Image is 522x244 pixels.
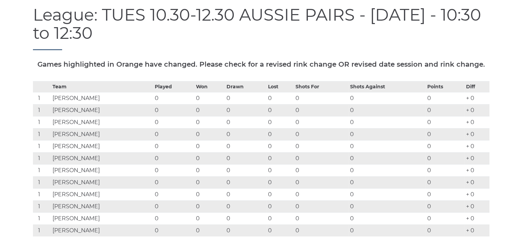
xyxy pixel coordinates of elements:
td: 1 [33,140,51,152]
td: 0 [225,224,266,236]
td: 0 [266,116,294,128]
td: 0 [426,104,464,116]
td: 1 [33,116,51,128]
td: 0 [194,128,225,140]
td: 0 [294,116,348,128]
td: 0 [194,92,225,104]
td: 0 [348,188,426,200]
td: [PERSON_NAME] [51,200,153,212]
td: + 0 [464,164,489,176]
td: 0 [194,200,225,212]
td: 1 [33,188,51,200]
td: 0 [153,176,195,188]
td: 0 [294,200,348,212]
td: 1 [33,224,51,236]
th: Team [51,81,153,92]
th: Won [194,81,225,92]
td: + 0 [464,200,489,212]
td: 0 [225,176,266,188]
td: 0 [348,128,426,140]
td: [PERSON_NAME] [51,116,153,128]
td: 0 [426,128,464,140]
td: 1 [33,176,51,188]
td: 0 [294,140,348,152]
td: 0 [426,140,464,152]
td: 0 [225,188,266,200]
td: 0 [294,104,348,116]
td: 0 [266,176,294,188]
td: 0 [266,152,294,164]
td: + 0 [464,104,489,116]
td: 0 [225,212,266,224]
h1: League: TUES 10.30-12.30 AUSSIE PAIRS - [DATE] - 10:30 to 12:30 [33,6,489,50]
td: 0 [225,200,266,212]
td: [PERSON_NAME] [51,188,153,200]
td: 0 [294,188,348,200]
td: 0 [153,200,195,212]
td: 0 [194,116,225,128]
td: 0 [153,92,195,104]
td: [PERSON_NAME] [51,152,153,164]
td: 1 [33,128,51,140]
td: 0 [225,104,266,116]
td: [PERSON_NAME] [51,212,153,224]
td: [PERSON_NAME] [51,164,153,176]
td: 0 [294,176,348,188]
th: Lost [266,81,294,92]
td: 0 [348,92,426,104]
td: 0 [348,104,426,116]
td: 0 [266,128,294,140]
td: 0 [348,176,426,188]
td: 1 [33,164,51,176]
td: 0 [153,152,195,164]
th: Shots Against [348,81,426,92]
td: 0 [225,140,266,152]
th: Shots For [294,81,348,92]
th: Points [426,81,464,92]
td: + 0 [464,176,489,188]
td: 0 [266,140,294,152]
td: 0 [266,164,294,176]
td: 1 [33,104,51,116]
td: 0 [153,224,195,236]
td: [PERSON_NAME] [51,104,153,116]
td: 0 [294,164,348,176]
th: Diff [464,81,489,92]
th: Drawn [225,81,266,92]
td: 0 [294,212,348,224]
td: 1 [33,200,51,212]
td: [PERSON_NAME] [51,128,153,140]
td: 1 [33,92,51,104]
td: + 0 [464,92,489,104]
td: + 0 [464,224,489,236]
td: 0 [153,212,195,224]
td: 0 [194,224,225,236]
th: Played [153,81,195,92]
td: 0 [153,140,195,152]
td: 0 [266,200,294,212]
td: 0 [153,116,195,128]
td: [PERSON_NAME] [51,176,153,188]
td: [PERSON_NAME] [51,224,153,236]
td: + 0 [464,116,489,128]
td: 0 [225,128,266,140]
td: 0 [153,128,195,140]
td: 0 [294,152,348,164]
td: 0 [266,92,294,104]
td: 0 [294,92,348,104]
td: 0 [266,212,294,224]
td: 0 [225,116,266,128]
td: 0 [348,224,426,236]
td: 0 [426,152,464,164]
td: 0 [194,188,225,200]
td: 0 [426,200,464,212]
td: 0 [426,176,464,188]
td: 0 [153,104,195,116]
td: 0 [426,212,464,224]
td: 0 [266,188,294,200]
td: 0 [225,152,266,164]
td: 0 [266,104,294,116]
td: 0 [348,152,426,164]
td: 0 [225,92,266,104]
td: 0 [225,164,266,176]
